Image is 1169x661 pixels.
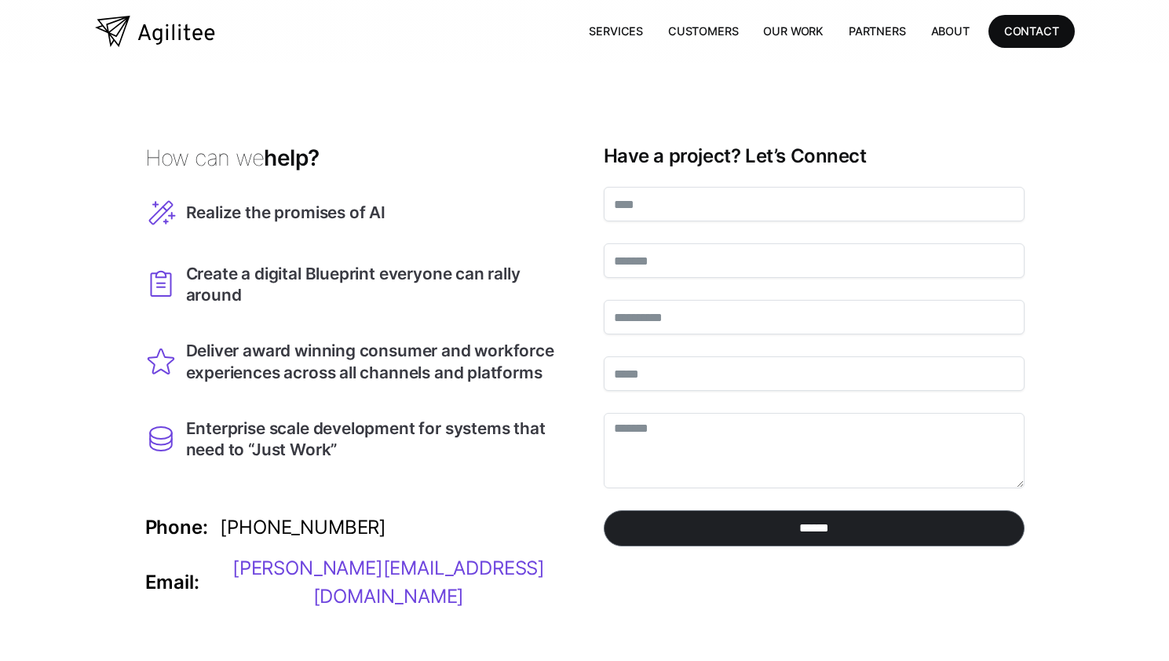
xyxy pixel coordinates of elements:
[145,573,199,592] div: Email:
[919,15,982,47] a: About
[95,16,215,47] a: home
[186,418,566,460] div: Enterprise scale development for systems that need to “Just Work”
[576,15,656,47] a: Services
[1004,21,1059,41] div: CONTACT
[836,15,919,47] a: Partners
[186,202,385,223] div: Realize the promises of AI
[145,518,208,537] div: Phone:
[145,144,265,171] span: How can we
[186,263,566,305] div: Create a digital Blueprint everyone can rally around
[604,187,1025,556] form: Contact Form
[751,15,836,47] a: Our Work
[656,15,751,47] a: Customers
[220,513,386,542] div: [PHONE_NUMBER]
[604,144,1025,168] h3: Have a project? Let’s Connect
[145,144,566,172] h3: help?
[211,554,565,611] div: [PERSON_NAME][EMAIL_ADDRESS][DOMAIN_NAME]
[988,15,1075,47] a: CONTACT
[186,340,566,382] div: Deliver award winning consumer and workforce experiences across all channels and platforms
